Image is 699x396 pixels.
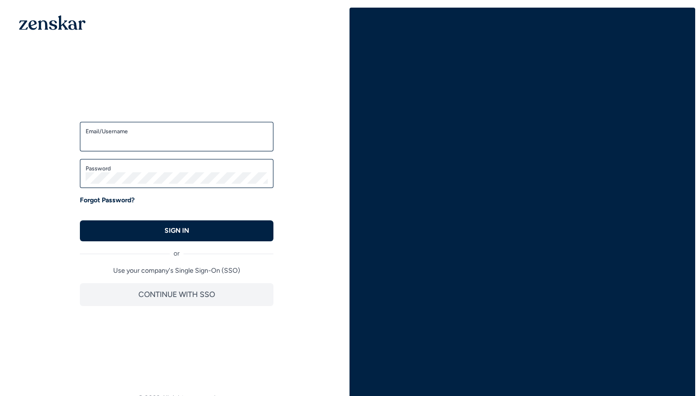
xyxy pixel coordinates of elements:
button: CONTINUE WITH SSO [80,283,273,306]
img: 1OGAJ2xQqyY4LXKgY66KYq0eOWRCkrZdAb3gUhuVAqdWPZE9SRJmCz+oDMSn4zDLXe31Ii730ItAGKgCKgCCgCikA4Av8PJUP... [19,15,86,30]
label: Password [86,165,268,172]
p: Use your company's Single Sign-On (SSO) [80,266,273,276]
a: Forgot Password? [80,196,135,205]
button: SIGN IN [80,220,273,241]
div: or [80,241,273,258]
label: Email/Username [86,128,268,135]
p: SIGN IN [165,226,189,236]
